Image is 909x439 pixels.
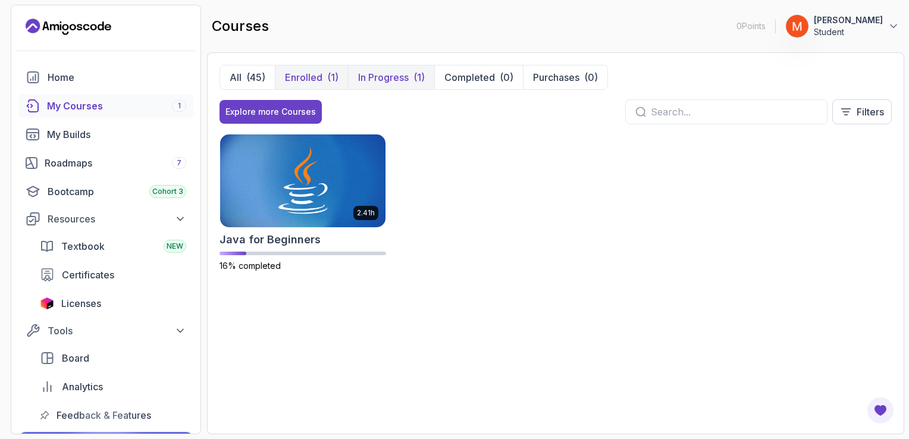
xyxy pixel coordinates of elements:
button: Open Feedback Button [866,396,895,425]
div: Home [48,70,186,84]
span: Cohort 3 [152,187,183,196]
a: Landing page [26,17,111,36]
button: Explore more Courses [220,100,322,124]
img: user profile image [786,15,808,37]
span: 1 [178,101,181,111]
div: My Courses [47,99,186,113]
a: feedback [33,403,193,427]
span: Textbook [61,239,105,253]
p: Purchases [533,70,579,84]
div: (1) [413,70,425,84]
a: certificates [33,263,193,287]
div: Roadmaps [45,156,186,170]
span: Certificates [62,268,114,282]
button: Tools [18,320,193,341]
h2: Java for Beginners [220,231,321,248]
h2: courses [212,17,269,36]
a: bootcamp [18,180,193,203]
a: builds [18,123,193,146]
a: analytics [33,375,193,399]
span: NEW [167,242,183,251]
a: textbook [33,234,193,258]
div: My Builds [47,127,186,142]
span: 7 [177,158,181,168]
button: In Progress(1) [348,65,434,89]
img: Java for Beginners card [220,134,385,227]
button: Filters [832,99,892,124]
a: licenses [33,291,193,315]
button: Enrolled(1) [275,65,348,89]
div: Tools [48,324,186,338]
p: Filters [857,105,884,119]
div: Resources [48,212,186,226]
img: jetbrains icon [40,297,54,309]
p: 0 Points [736,20,766,32]
button: Purchases(0) [523,65,607,89]
span: Board [62,351,89,365]
p: Enrolled [285,70,322,84]
button: Resources [18,208,193,230]
a: roadmaps [18,151,193,175]
p: [PERSON_NAME] [814,14,883,26]
span: 16% completed [220,261,281,271]
div: Explore more Courses [225,106,316,118]
button: Completed(0) [434,65,523,89]
a: home [18,65,193,89]
p: 2.41h [357,208,375,218]
p: In Progress [358,70,409,84]
div: (1) [327,70,338,84]
a: courses [18,94,193,118]
input: Search... [651,105,817,119]
span: Feedback & Features [57,408,151,422]
div: Bootcamp [48,184,186,199]
span: Licenses [61,296,101,311]
div: (0) [584,70,598,84]
div: (45) [246,70,265,84]
p: Completed [444,70,495,84]
span: Analytics [62,380,103,394]
button: user profile image[PERSON_NAME]Student [785,14,899,38]
a: board [33,346,193,370]
button: All(45) [220,65,275,89]
p: Student [814,26,883,38]
p: All [230,70,242,84]
div: (0) [500,70,513,84]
